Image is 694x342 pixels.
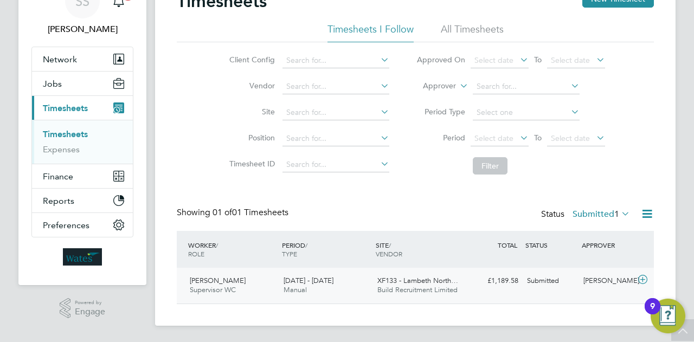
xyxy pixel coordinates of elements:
[32,164,133,188] button: Finance
[377,276,458,285] span: XF133 - Lambeth North…
[541,207,632,222] div: Status
[407,81,456,92] label: Approver
[32,96,133,120] button: Timesheets
[284,276,333,285] span: [DATE] - [DATE]
[43,220,89,230] span: Preferences
[32,120,133,164] div: Timesheets
[43,144,80,154] a: Expenses
[43,103,88,113] span: Timesheets
[531,131,545,145] span: To
[441,23,504,42] li: All Timesheets
[282,249,297,258] span: TYPE
[177,207,291,218] div: Showing
[60,298,106,319] a: Powered byEngage
[614,209,619,220] span: 1
[226,107,275,117] label: Site
[305,241,307,249] span: /
[282,53,389,68] input: Search for...
[573,209,630,220] label: Submitted
[466,272,523,290] div: £1,189.58
[43,79,62,89] span: Jobs
[579,272,635,290] div: [PERSON_NAME]
[327,23,414,42] li: Timesheets I Follow
[284,285,307,294] span: Manual
[32,72,133,95] button: Jobs
[376,249,402,258] span: VENDOR
[373,235,467,263] div: SITE
[226,133,275,143] label: Position
[226,55,275,64] label: Client Config
[474,55,513,65] span: Select date
[32,213,133,237] button: Preferences
[75,307,105,317] span: Engage
[213,207,288,218] span: 01 Timesheets
[282,131,389,146] input: Search for...
[377,285,458,294] span: Build Recruitment Limited
[213,207,232,218] span: 01 of
[650,306,655,320] div: 9
[282,105,389,120] input: Search for...
[190,276,246,285] span: [PERSON_NAME]
[31,23,133,36] span: Summer Sampson
[31,248,133,266] a: Go to home page
[185,235,279,263] div: WORKER
[216,241,218,249] span: /
[416,55,465,64] label: Approved On
[523,235,579,255] div: STATUS
[188,249,204,258] span: ROLE
[43,171,73,182] span: Finance
[416,107,465,117] label: Period Type
[63,248,102,266] img: wates-logo-retina.png
[32,189,133,212] button: Reports
[473,157,507,175] button: Filter
[498,241,517,249] span: TOTAL
[282,79,389,94] input: Search for...
[282,157,389,172] input: Search for...
[523,272,579,290] div: Submitted
[75,298,105,307] span: Powered by
[43,54,77,64] span: Network
[43,129,88,139] a: Timesheets
[551,55,590,65] span: Select date
[226,159,275,169] label: Timesheet ID
[389,241,391,249] span: /
[579,235,635,255] div: APPROVER
[531,53,545,67] span: To
[416,133,465,143] label: Period
[43,196,74,206] span: Reports
[551,133,590,143] span: Select date
[473,105,580,120] input: Select one
[474,133,513,143] span: Select date
[190,285,236,294] span: Supervisor WC
[279,235,373,263] div: PERIOD
[651,299,685,333] button: Open Resource Center, 9 new notifications
[473,79,580,94] input: Search for...
[226,81,275,91] label: Vendor
[32,47,133,71] button: Network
